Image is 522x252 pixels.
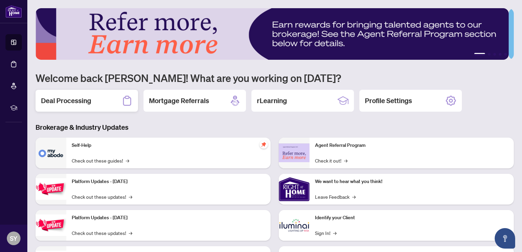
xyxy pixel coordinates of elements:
p: Agent Referral Program [315,142,508,149]
p: We want to hear what you think! [315,178,508,185]
p: Platform Updates - [DATE] [72,178,265,185]
span: SY [10,234,17,243]
img: Self-Help [36,138,66,168]
img: Identify your Client [279,210,310,241]
button: 1 [474,53,485,56]
img: Platform Updates - July 8, 2025 [36,214,66,236]
button: 4 [499,53,502,56]
img: Slide 0 [36,8,509,60]
p: Platform Updates - [DATE] [72,214,265,222]
button: Open asap [495,228,515,249]
h3: Brokerage & Industry Updates [36,123,514,132]
h2: Mortgage Referrals [149,96,209,106]
h2: rLearning [257,96,287,106]
span: → [129,229,132,237]
span: → [129,193,132,200]
h2: Profile Settings [365,96,412,106]
a: Leave Feedback→ [315,193,356,200]
img: logo [5,5,22,18]
p: Self-Help [72,142,265,149]
img: Agent Referral Program [279,143,310,162]
button: 5 [504,53,507,56]
h1: Welcome back [PERSON_NAME]! What are you working on [DATE]? [36,71,514,84]
p: Identify your Client [315,214,508,222]
img: We want to hear what you think! [279,174,310,205]
a: Check out these updates!→ [72,229,132,237]
a: Check out these guides!→ [72,157,129,164]
button: 2 [488,53,491,56]
a: Sign In!→ [315,229,336,237]
a: Check it out!→ [315,157,347,164]
span: → [344,157,347,164]
a: Check out these updates!→ [72,193,132,200]
h2: Deal Processing [41,96,91,106]
span: → [352,193,356,200]
img: Platform Updates - July 21, 2025 [36,178,66,200]
button: 3 [493,53,496,56]
span: pushpin [260,140,268,149]
span: → [126,157,129,164]
span: → [333,229,336,237]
